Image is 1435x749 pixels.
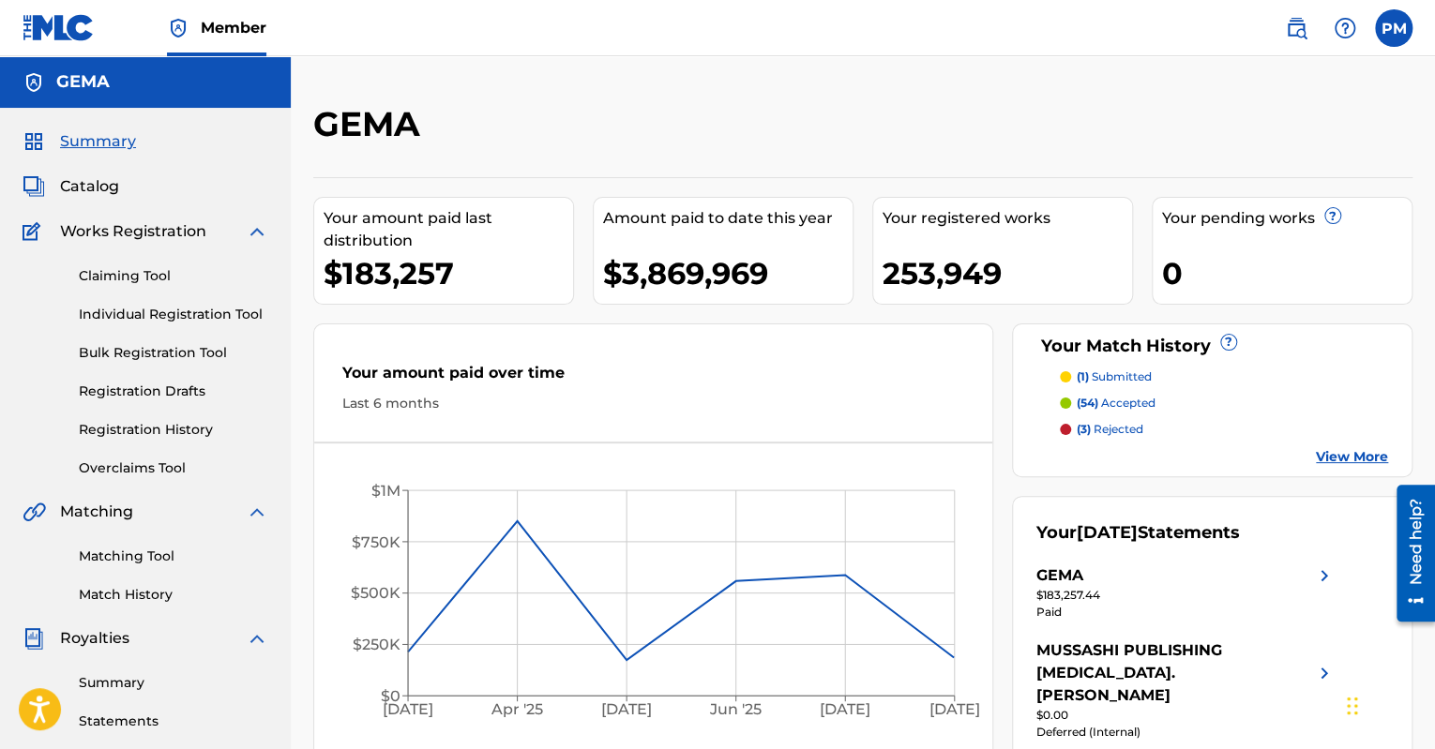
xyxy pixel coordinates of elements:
[1375,9,1412,47] div: User Menu
[79,585,268,605] a: Match History
[1077,522,1138,543] span: [DATE]
[246,627,268,650] img: expand
[79,305,268,324] a: Individual Registration Tool
[1077,395,1156,412] p: accepted
[1162,252,1412,294] div: 0
[1077,421,1143,438] p: rejected
[60,175,119,198] span: Catalog
[342,394,964,413] div: Last 6 months
[201,17,266,38] span: Member
[1285,17,1307,39] img: search
[1316,447,1388,467] a: View More
[1036,334,1388,359] div: Your Match History
[246,220,268,243] img: expand
[883,252,1132,294] div: 253,949
[1036,639,1313,707] div: MUSSASHI PUBLISHING [MEDICAL_DATA]. [PERSON_NAME]
[1341,659,1435,749] iframe: Chat Widget
[352,532,400,550] tspan: $750K
[23,627,45,650] img: Royalties
[167,17,189,39] img: Top Rightsholder
[1162,207,1412,230] div: Your pending works
[1221,335,1236,350] span: ?
[60,130,136,153] span: Summary
[1077,422,1091,436] span: (3)
[1277,9,1315,47] a: Public Search
[1036,639,1336,741] a: MUSSASHI PUBLISHING [MEDICAL_DATA]. [PERSON_NAME]right chevron icon$0.00Deferred (Internal)
[79,266,268,286] a: Claiming Tool
[1060,395,1388,412] a: (54) accepted
[79,547,268,566] a: Matching Tool
[313,103,430,145] h2: GEMA
[79,673,268,693] a: Summary
[23,501,46,523] img: Matching
[601,700,652,718] tspan: [DATE]
[351,584,400,602] tspan: $500K
[246,501,268,523] img: expand
[1334,17,1356,39] img: help
[603,252,853,294] div: $3,869,969
[381,687,400,705] tspan: $0
[79,712,268,731] a: Statements
[79,382,268,401] a: Registration Drafts
[883,207,1132,230] div: Your registered works
[1077,369,1089,383] span: (1)
[79,420,268,440] a: Registration History
[23,130,45,153] img: Summary
[324,207,573,252] div: Your amount paid last distribution
[929,700,980,718] tspan: [DATE]
[23,220,47,243] img: Works Registration
[23,130,136,153] a: SummarySummary
[324,252,573,294] div: $183,257
[1347,678,1358,734] div: Ziehen
[1325,208,1340,223] span: ?
[383,700,433,718] tspan: [DATE]
[1036,520,1240,546] div: Your Statements
[56,71,110,93] h5: GEMA
[79,458,268,478] a: Overclaims Tool
[79,343,268,363] a: Bulk Registration Tool
[23,175,119,198] a: CatalogCatalog
[603,207,853,230] div: Amount paid to date this year
[1036,724,1336,741] div: Deferred (Internal)
[1036,587,1336,604] div: $183,257.44
[60,627,129,650] span: Royalties
[1036,564,1083,587] div: GEMA
[60,220,206,243] span: Works Registration
[1036,564,1336,621] a: GEMAright chevron icon$183,257.44Paid
[1036,707,1336,724] div: $0.00
[23,14,95,41] img: MLC Logo
[1313,564,1336,587] img: right chevron icon
[23,175,45,198] img: Catalog
[23,71,45,94] img: Accounts
[371,482,400,500] tspan: $1M
[820,700,870,718] tspan: [DATE]
[353,636,400,653] tspan: $250K
[1060,368,1388,385] a: (1) submitted
[60,501,133,523] span: Matching
[1326,9,1364,47] div: Help
[1036,604,1336,621] div: Paid
[709,700,762,718] tspan: Jun '25
[1313,639,1336,707] img: right chevron icon
[1060,421,1388,438] a: (3) rejected
[342,362,964,394] div: Your amount paid over time
[1077,368,1152,385] p: submitted
[1341,659,1435,749] div: Chat-Widget
[1382,478,1435,629] iframe: Resource Center
[491,700,543,718] tspan: Apr '25
[1077,396,1098,410] span: (54)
